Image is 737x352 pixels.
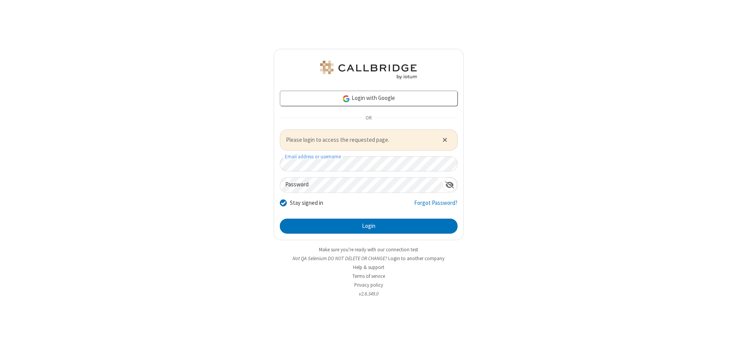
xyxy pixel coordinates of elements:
[354,282,383,288] a: Privacy policy
[718,332,731,347] iframe: Chat
[274,290,464,297] li: v2.6.349.0
[362,113,375,123] span: OR
[442,178,457,192] div: Show password
[388,255,445,262] button: Login to another company
[352,273,385,279] a: Terms of service
[280,178,442,193] input: Password
[274,255,464,262] li: Not QA Selenium DO NOT DELETE OR CHANGE?
[438,134,451,146] button: Close alert
[342,95,350,103] img: google-icon.png
[290,199,323,208] label: Stay signed in
[319,61,418,79] img: QA Selenium DO NOT DELETE OR CHANGE
[353,264,384,271] a: Help & support
[280,156,458,171] input: Email address or username
[280,219,458,234] button: Login
[280,91,458,106] a: Login with Google
[286,136,433,144] span: Please login to access the requested page.
[319,246,418,253] a: Make sure you're ready with our connection test
[414,199,458,213] a: Forgot Password?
